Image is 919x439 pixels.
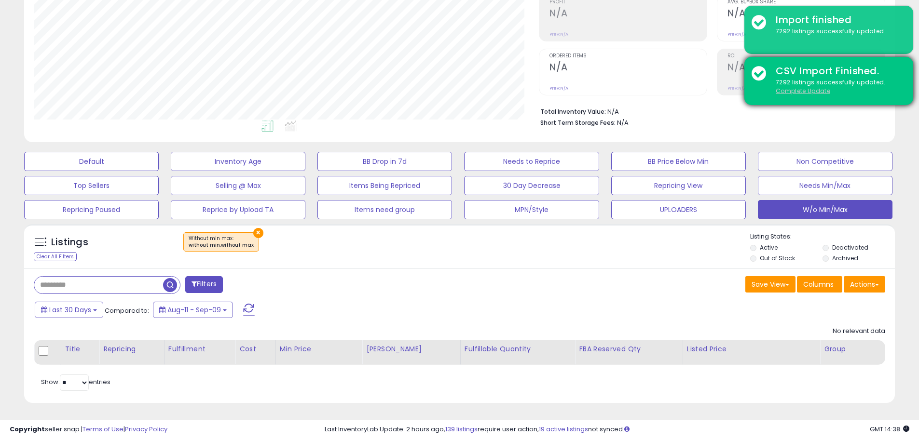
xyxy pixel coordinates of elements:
th: CSV column name: cust_attr_3_Group [820,340,885,364]
small: Prev: N/A [549,31,568,37]
a: Privacy Policy [125,425,167,434]
button: Reprice by Upload TA [171,200,305,219]
button: UPLOADERS [611,200,746,219]
p: Listing States: [750,232,895,241]
button: Last 30 Days [35,302,103,318]
button: Columns [797,276,842,293]
div: without min,without max [189,242,254,249]
button: BB Drop in 7d [317,152,452,171]
span: ROI [727,53,885,59]
button: Items Being Repriced [317,176,452,195]
small: Prev: N/A [549,85,568,91]
span: Ordered Items [549,53,707,59]
a: 139 listings [445,425,478,434]
label: Out of Stock [760,254,795,262]
button: BB Price Below Min [611,152,746,171]
div: Listed Price [687,344,816,354]
a: 19 active listings [539,425,588,434]
button: Actions [844,276,885,293]
button: Aug-11 - Sep-09 [153,302,233,318]
div: Repricing [103,344,160,354]
div: [PERSON_NAME] [366,344,456,354]
div: CSV Import Finished. [768,64,906,78]
label: Active [760,243,778,252]
div: 7292 listings successfully updated. [768,78,906,96]
div: No relevant data [833,327,885,336]
div: FBA Reserved Qty [579,344,678,354]
button: Repricing View [611,176,746,195]
button: Non Competitive [758,152,892,171]
span: Without min max : [189,235,254,249]
span: Aug-11 - Sep-09 [167,305,221,315]
button: Selling @ Max [171,176,305,195]
div: 7292 listings successfully updated. [768,27,906,36]
span: 2025-10-10 14:38 GMT [870,425,909,434]
div: Min Price [280,344,358,354]
div: Fulfillment [168,344,231,354]
u: Complete Update [776,87,830,95]
span: Show: entries [41,377,110,386]
button: Default [24,152,159,171]
small: Prev: N/A [727,31,746,37]
button: Items need group [317,200,452,219]
button: MPN/Style [464,200,599,219]
span: Last 30 Days [49,305,91,315]
h2: N/A [549,62,707,75]
div: Import finished [768,13,906,27]
label: Archived [832,254,858,262]
div: Last InventoryLab Update: 2 hours ago, require user action, not synced. [325,425,909,434]
b: Short Term Storage Fees: [540,119,616,127]
button: Top Sellers [24,176,159,195]
div: Clear All Filters [34,252,77,261]
button: Filters [185,276,223,293]
button: × [253,228,263,238]
div: Title [65,344,95,354]
span: Compared to: [105,306,149,315]
strong: Copyright [10,425,45,434]
button: Save View [745,276,796,293]
button: 30 Day Decrease [464,176,599,195]
li: N/A [540,105,878,117]
div: Group [824,344,881,354]
div: seller snap | | [10,425,167,434]
button: W/o Min/Max [758,200,892,219]
button: Needs to Reprice [464,152,599,171]
label: Deactivated [832,243,868,252]
div: Fulfillable Quantity [465,344,571,354]
div: Cost [239,344,272,354]
button: Needs Min/Max [758,176,892,195]
button: Repricing Paused [24,200,159,219]
a: Terms of Use [82,425,123,434]
b: Total Inventory Value: [540,107,606,116]
span: N/A [617,118,629,127]
h2: N/A [549,8,707,21]
h5: Listings [51,236,88,249]
small: Prev: N/A [727,85,746,91]
h2: N/A [727,62,885,75]
span: Columns [803,279,834,289]
button: Inventory Age [171,152,305,171]
h2: N/A [727,8,885,21]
